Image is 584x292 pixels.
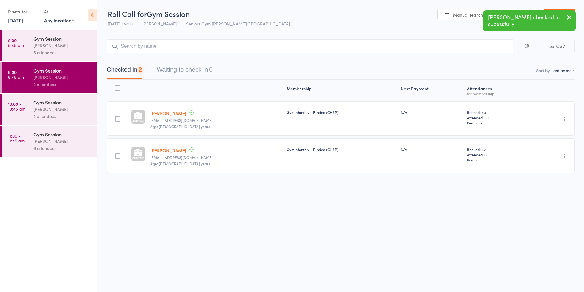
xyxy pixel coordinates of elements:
div: [PERSON_NAME] [33,42,92,49]
small: tcomino@bigpond.net.au [150,118,282,123]
div: Next Payment [398,82,464,99]
div: 2 attendees [33,113,92,120]
div: 0 [209,66,212,73]
span: Age: [DEMOGRAPHIC_DATA] years [150,161,210,166]
div: Gym Session [33,67,92,74]
div: Gym Session [33,35,92,42]
div: Events for [8,7,38,17]
span: Seniors Gym [PERSON_NAME][GEOGRAPHIC_DATA] [186,21,290,27]
div: Gym Monthly - Funded (CHSP) [287,110,396,115]
div: N/A [401,147,462,152]
label: Sort by [536,67,550,74]
a: 11:00 -11:45 amGym Session[PERSON_NAME]6 attendees [2,126,97,157]
span: Booked: 60 [467,110,527,115]
div: [PERSON_NAME] checked in sucessfully [483,10,576,31]
span: Attended: 61 [467,152,527,157]
span: - [481,120,483,125]
div: 2 attendees [33,81,92,88]
div: 2 [139,66,142,73]
div: Gym Session [33,99,92,106]
div: Last name [551,67,572,74]
time: 9:00 - 9:45 am [8,70,24,79]
span: - [481,157,483,162]
div: for membership [467,92,527,96]
small: tcomino@bigpond.net.au [150,155,282,160]
a: 9:00 -9:45 amGym Session[PERSON_NAME]2 attendees [2,62,97,93]
div: [PERSON_NAME] [33,74,92,81]
div: Atten­dances [464,82,529,99]
time: 8:00 - 8:45 am [8,38,24,47]
div: Any location [44,17,74,24]
button: Checked in2 [107,63,142,79]
span: Attended: 59 [467,115,527,120]
span: Gym Session [147,9,190,19]
a: [DATE] [8,17,23,24]
div: N/A [401,110,462,115]
div: Membership [284,82,398,99]
span: Remain: [467,157,527,162]
span: Roll Call for [108,9,147,19]
span: [DATE] 09:00 [108,21,133,27]
a: 8:00 -8:45 amGym Session[PERSON_NAME]5 attendees [2,30,97,61]
div: Gym Session [33,131,92,138]
a: [PERSON_NAME] [150,110,186,116]
a: Exit roll call [544,9,575,21]
span: Manual search [453,12,483,18]
button: Waiting to check in0 [157,63,212,79]
span: [PERSON_NAME] [142,21,177,27]
div: 5 attendees [33,49,92,56]
a: [PERSON_NAME] [150,147,186,154]
span: Booked: 62 [467,147,527,152]
div: At [44,7,74,17]
input: Search by name [107,39,513,53]
div: [PERSON_NAME] [33,138,92,145]
button: CSV [540,40,575,53]
time: 11:00 - 11:45 am [8,133,25,143]
time: 10:00 - 10:45 am [8,101,25,111]
span: Age: [DEMOGRAPHIC_DATA] years [150,124,210,129]
span: Remain: [467,120,527,125]
div: 6 attendees [33,145,92,152]
div: Gym Monthly - Funded (CHSP) [287,147,396,152]
div: [PERSON_NAME] [33,106,92,113]
a: 10:00 -10:45 amGym Session[PERSON_NAME]2 attendees [2,94,97,125]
